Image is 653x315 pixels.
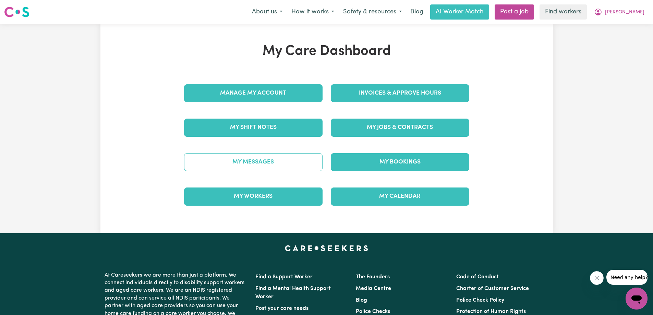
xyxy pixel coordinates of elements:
[4,4,29,20] a: Careseekers logo
[456,274,499,280] a: Code of Conduct
[285,245,368,251] a: Careseekers home page
[430,4,489,20] a: AI Worker Match
[331,84,469,102] a: Invoices & Approve Hours
[356,298,367,303] a: Blog
[255,274,313,280] a: Find a Support Worker
[590,271,604,285] iframe: Close message
[605,9,644,16] span: [PERSON_NAME]
[4,6,29,18] img: Careseekers logo
[495,4,534,20] a: Post a job
[606,270,648,285] iframe: Message from company
[4,5,41,10] span: Need any help?
[356,309,390,314] a: Police Checks
[331,119,469,136] a: My Jobs & Contracts
[626,288,648,310] iframe: Button to launch messaging window
[456,298,504,303] a: Police Check Policy
[339,5,406,19] button: Safety & resources
[184,153,323,171] a: My Messages
[331,153,469,171] a: My Bookings
[255,306,309,311] a: Post your care needs
[590,5,649,19] button: My Account
[356,274,390,280] a: The Founders
[184,187,323,205] a: My Workers
[540,4,587,20] a: Find workers
[406,4,427,20] a: Blog
[331,187,469,205] a: My Calendar
[247,5,287,19] button: About us
[456,309,526,314] a: Protection of Human Rights
[456,286,529,291] a: Charter of Customer Service
[287,5,339,19] button: How it works
[184,119,323,136] a: My Shift Notes
[184,84,323,102] a: Manage My Account
[180,43,473,60] h1: My Care Dashboard
[255,286,331,300] a: Find a Mental Health Support Worker
[356,286,391,291] a: Media Centre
